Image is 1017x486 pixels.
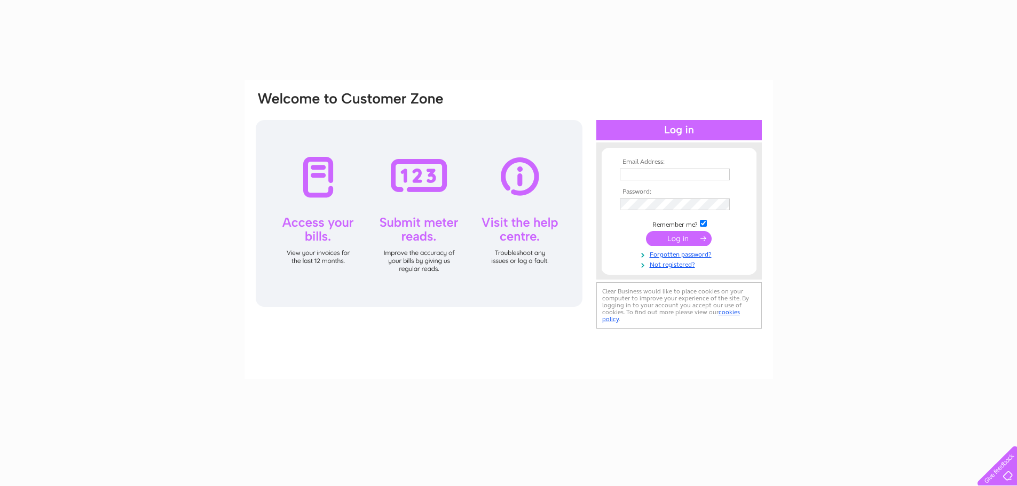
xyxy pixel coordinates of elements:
td: Remember me? [617,218,741,229]
th: Email Address: [617,158,741,166]
div: Clear Business would like to place cookies on your computer to improve your experience of the sit... [596,282,762,329]
th: Password: [617,188,741,196]
a: Forgotten password? [620,249,741,259]
input: Submit [646,231,712,246]
a: Not registered? [620,259,741,269]
a: cookies policy [602,308,740,323]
